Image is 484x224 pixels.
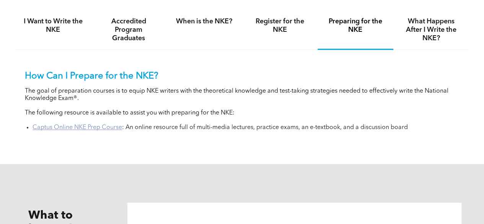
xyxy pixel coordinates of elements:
h4: Register for the NKE [249,17,311,34]
p: The goal of preparation courses is to equip NKE writers with the theoretical knowledge and test-t... [25,88,459,102]
li: : An online resource full of multi-media lectures, practice exams, an e-textbook, and a discussio... [33,124,459,131]
h4: Accredited Program Graduates [98,17,160,43]
p: How Can I Prepare for the NKE? [25,71,459,82]
h4: When is the NKE? [173,17,235,26]
h4: What Happens After I Write the NKE? [400,17,462,43]
h4: I Want to Write the NKE [22,17,84,34]
a: Captus Online NKE Prep Course [33,124,122,131]
p: The following resource is available to assist you with preparing for the NKE: [25,110,459,117]
h4: Preparing for the NKE [324,17,386,34]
